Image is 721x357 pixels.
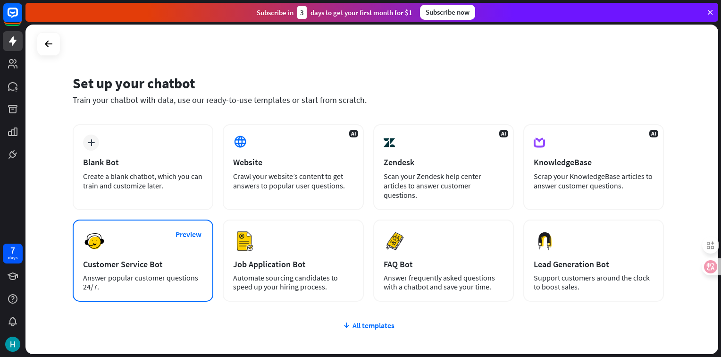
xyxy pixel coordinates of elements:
span: AI [499,130,508,137]
div: Crawl your website’s content to get answers to popular user questions. [233,171,353,190]
div: Website [233,157,353,168]
div: All templates [73,321,664,330]
div: Automate sourcing candidates to speed up your hiring process. [233,273,353,291]
div: FAQ Bot [384,259,503,270]
div: Blank Bot [83,157,203,168]
div: Scrap your KnowledgeBase articles to answer customer questions. [534,171,654,190]
button: Preview [169,226,207,243]
div: Answer frequently asked questions with a chatbot and save your time. [384,273,503,291]
div: Subscribe in days to get your first month for $1 [257,6,412,19]
div: Lead Generation Bot [534,259,654,270]
div: days [8,255,17,261]
span: AI [649,130,658,137]
div: KnowledgeBase [534,157,654,168]
div: 7 [10,246,15,255]
div: Answer popular customer questions 24/7. [83,273,203,291]
div: Subscribe now [420,5,475,20]
div: 3 [297,6,307,19]
div: Zendesk [384,157,503,168]
div: Customer Service Bot [83,259,203,270]
div: Set up your chatbot [73,74,664,92]
div: Create a blank chatbot, which you can train and customize later. [83,171,203,190]
div: Support customers around the clock to boost sales. [534,273,654,291]
a: 7 days [3,244,23,263]
div: Job Application Bot [233,259,353,270]
div: Scan your Zendesk help center articles to answer customer questions. [384,171,503,200]
div: Train your chatbot with data, use our ready-to-use templates or start from scratch. [73,94,664,105]
i: plus [88,139,95,146]
span: AI [349,130,358,137]
button: Open LiveChat chat widget [8,4,36,32]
